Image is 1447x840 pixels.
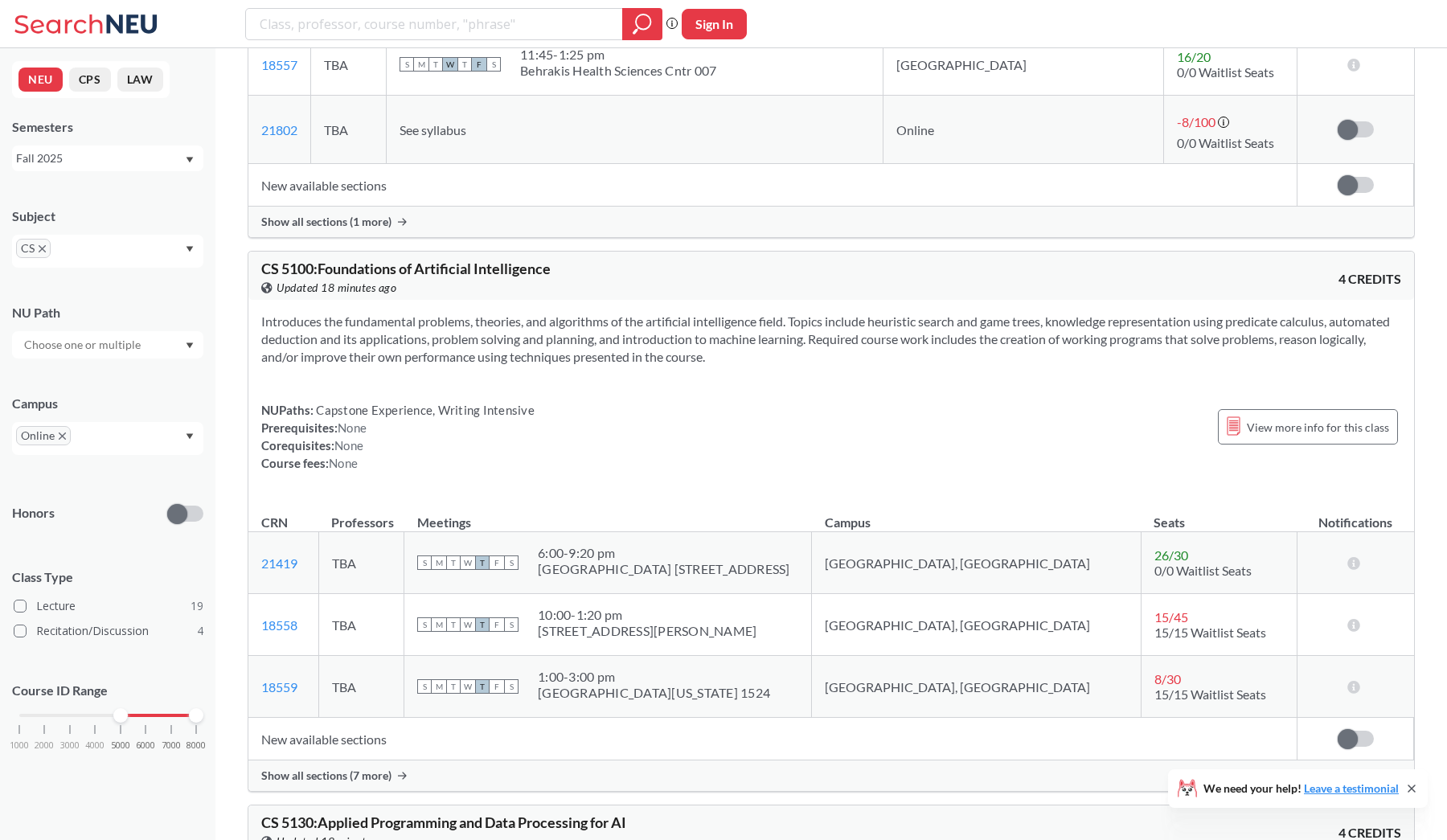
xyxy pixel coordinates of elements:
span: S [504,555,519,570]
span: 1000 [10,741,29,750]
td: TBA [311,96,387,164]
button: CPS [69,68,111,92]
span: Capstone Experience, Writing Intensive [314,403,535,417]
span: F [490,555,504,570]
span: S [486,57,501,72]
svg: X to remove pill [59,432,66,440]
span: CS 5130 : Applied Programming and Data Processing for AI [261,813,626,831]
div: 10:00 - 1:20 pm [538,607,756,623]
td: TBA [318,532,404,594]
span: S [504,679,519,694]
span: 7000 [162,741,181,750]
svg: Dropdown arrow [186,342,194,349]
div: NU Path [12,304,203,322]
svg: Dropdown arrow [186,246,194,252]
span: CS 5100 : Foundations of Artificial Intelligence [261,260,551,277]
svg: Dropdown arrow [186,157,194,163]
div: OnlineX to remove pillDropdown arrow [12,422,203,455]
span: Class Type [12,568,203,586]
td: New available sections [248,718,1297,760]
span: F [490,679,504,694]
span: W [443,57,457,72]
span: S [400,57,414,72]
span: None [329,456,358,470]
span: T [446,555,461,570]
span: W [461,555,475,570]
span: CSX to remove pill [16,239,51,258]
div: [STREET_ADDRESS][PERSON_NAME] [538,623,756,639]
label: Lecture [14,596,203,617]
span: 8000 [187,741,206,750]
button: NEU [18,68,63,92]
span: S [417,679,432,694]
td: TBA [318,594,404,656]
a: 18557 [261,57,297,72]
span: 15/15 Waitlist Seats [1154,686,1266,702]
td: [GEOGRAPHIC_DATA], [GEOGRAPHIC_DATA] [812,656,1142,718]
span: See syllabus [400,122,466,137]
span: W [461,617,475,632]
div: Fall 2025Dropdown arrow [12,145,203,171]
span: 4 CREDITS [1338,270,1401,288]
span: 15 / 45 [1154,609,1188,625]
span: 4000 [85,741,105,750]
div: Show all sections (1 more) [248,207,1414,237]
span: 5000 [111,741,130,750]
span: 16 / 20 [1177,49,1211,64]
div: CRN [261,514,288,531]
span: S [417,617,432,632]
div: Behrakis Health Sciences Cntr 007 [520,63,716,79]
span: 4 [197,622,203,640]
span: T [446,617,461,632]
span: 0/0 Waitlist Seats [1177,64,1274,80]
span: S [417,555,432,570]
div: NUPaths: Prerequisites: Corequisites: Course fees: [261,401,535,472]
div: 1:00 - 3:00 pm [538,669,770,685]
input: Choose one or multiple [16,335,151,354]
button: LAW [117,68,163,92]
span: M [432,679,446,694]
span: Updated 18 minutes ago [277,279,396,297]
th: Meetings [404,498,812,532]
span: S [504,617,519,632]
svg: X to remove pill [39,245,46,252]
section: Introduces the fundamental problems, theories, and algorithms of the artificial intelligence fiel... [261,313,1401,366]
span: T [457,57,472,72]
span: Show all sections (1 more) [261,215,391,229]
span: 19 [191,597,203,615]
label: Recitation/Discussion [14,621,203,641]
td: [GEOGRAPHIC_DATA], [GEOGRAPHIC_DATA] [812,532,1142,594]
span: T [475,679,490,694]
span: T [475,555,490,570]
span: T [428,57,443,72]
span: 6000 [136,741,155,750]
div: Semesters [12,118,203,136]
td: [GEOGRAPHIC_DATA] [883,34,1164,96]
div: [GEOGRAPHIC_DATA][US_STATE] 1524 [538,685,770,701]
th: Campus [812,498,1142,532]
span: OnlineX to remove pill [16,426,71,445]
td: [GEOGRAPHIC_DATA], [GEOGRAPHIC_DATA] [812,594,1142,656]
div: 11:45 - 1:25 pm [520,47,716,63]
p: Honors [12,504,55,522]
span: We need your help! [1203,783,1399,794]
span: None [338,420,367,435]
td: Online [883,96,1164,164]
th: Notifications [1297,498,1414,532]
div: Dropdown arrow [12,331,203,359]
div: Show all sections (7 more) [248,760,1414,791]
span: None [334,438,363,453]
div: CSX to remove pillDropdown arrow [12,235,203,268]
div: [GEOGRAPHIC_DATA] [STREET_ADDRESS] [538,561,790,577]
span: M [414,57,428,72]
svg: Dropdown arrow [186,433,194,440]
span: T [475,617,490,632]
div: Subject [12,207,203,225]
span: 15/15 Waitlist Seats [1154,625,1266,640]
a: 18559 [261,679,297,695]
span: F [490,617,504,632]
span: T [446,679,461,694]
input: Class, professor, course number, "phrase" [258,10,611,38]
th: Professors [318,498,404,532]
span: 26 / 30 [1154,547,1188,563]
